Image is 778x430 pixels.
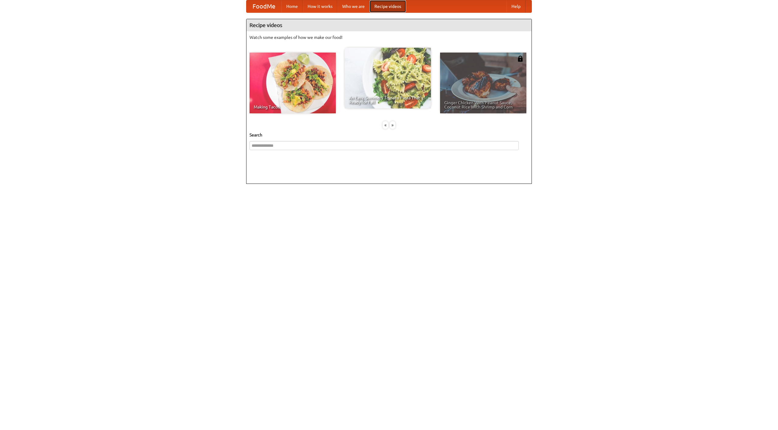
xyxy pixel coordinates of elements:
span: An Easy, Summery Tomato Pasta That's Ready for Fall [349,96,427,104]
img: 483408.png [517,56,523,62]
a: How it works [303,0,337,12]
div: » [390,121,395,129]
a: Making Tacos [250,53,336,113]
span: Making Tacos [254,105,332,109]
a: Help [507,0,525,12]
a: FoodMe [246,0,281,12]
a: An Easy, Summery Tomato Pasta That's Ready for Fall [345,48,431,108]
a: Who we are [337,0,370,12]
h4: Recipe videos [246,19,532,31]
a: Recipe videos [370,0,406,12]
div: « [383,121,388,129]
h5: Search [250,132,528,138]
p: Watch some examples of how we make our food! [250,34,528,40]
a: Home [281,0,303,12]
